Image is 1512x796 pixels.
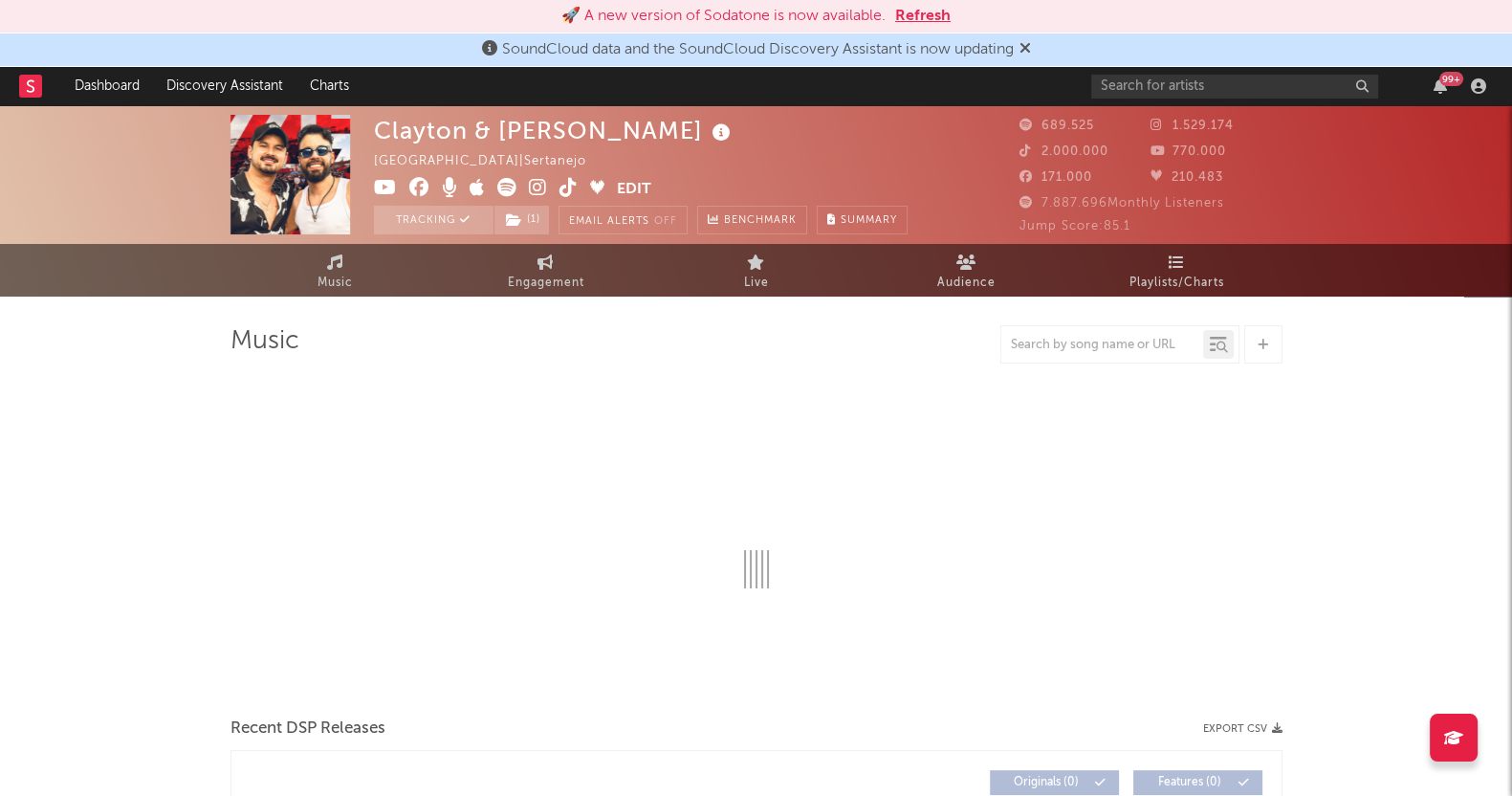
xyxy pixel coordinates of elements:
[1150,120,1234,132] span: 1.529.174
[494,206,549,234] button: (1)
[651,244,862,297] a: Live
[1019,197,1224,210] span: 7.887.696 Monthly Listeners
[1203,723,1282,735] button: Export CSV
[559,206,688,234] button: Email AlertsOff
[1072,244,1282,297] a: Playlists/Charts
[1150,145,1226,158] span: 770.000
[153,67,296,105] a: Discovery Assistant
[374,150,608,173] div: [GEOGRAPHIC_DATA] | Sertanejo
[493,206,550,234] span: ( 1 )
[1434,78,1447,94] button: 99+
[1019,120,1094,132] span: 689.525
[1002,777,1090,788] span: Originals ( 0 )
[697,206,807,234] a: Benchmark
[1001,338,1203,353] input: Search by song name or URL
[1150,171,1223,184] span: 210.483
[561,5,886,28] div: 🚀 A new version of Sodatone is now available.
[441,244,651,297] a: Engagement
[230,718,385,741] span: Recent DSP Releases
[1019,42,1031,57] span: Dismiss
[508,272,584,295] span: Engagement
[318,272,353,295] span: Music
[1439,72,1463,86] div: 99 +
[744,272,769,295] span: Live
[1091,75,1378,99] input: Search for artists
[1019,145,1108,158] span: 2.000.000
[990,770,1119,795] button: Originals(0)
[1129,272,1224,295] span: Playlists/Charts
[61,67,153,105] a: Dashboard
[230,244,441,297] a: Music
[937,272,996,295] span: Audience
[895,5,951,28] button: Refresh
[617,178,651,202] button: Edit
[1019,171,1092,184] span: 171.000
[374,115,735,146] div: Clayton & [PERSON_NAME]
[374,206,493,234] button: Tracking
[296,67,362,105] a: Charts
[1133,770,1262,795] button: Features(0)
[724,210,797,232] span: Benchmark
[502,42,1014,57] span: SoundCloud data and the SoundCloud Discovery Assistant is now updating
[841,215,897,226] span: Summary
[817,206,908,234] button: Summary
[862,244,1072,297] a: Audience
[1019,220,1130,232] span: Jump Score: 85.1
[1146,777,1234,788] span: Features ( 0 )
[654,216,677,227] em: Off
